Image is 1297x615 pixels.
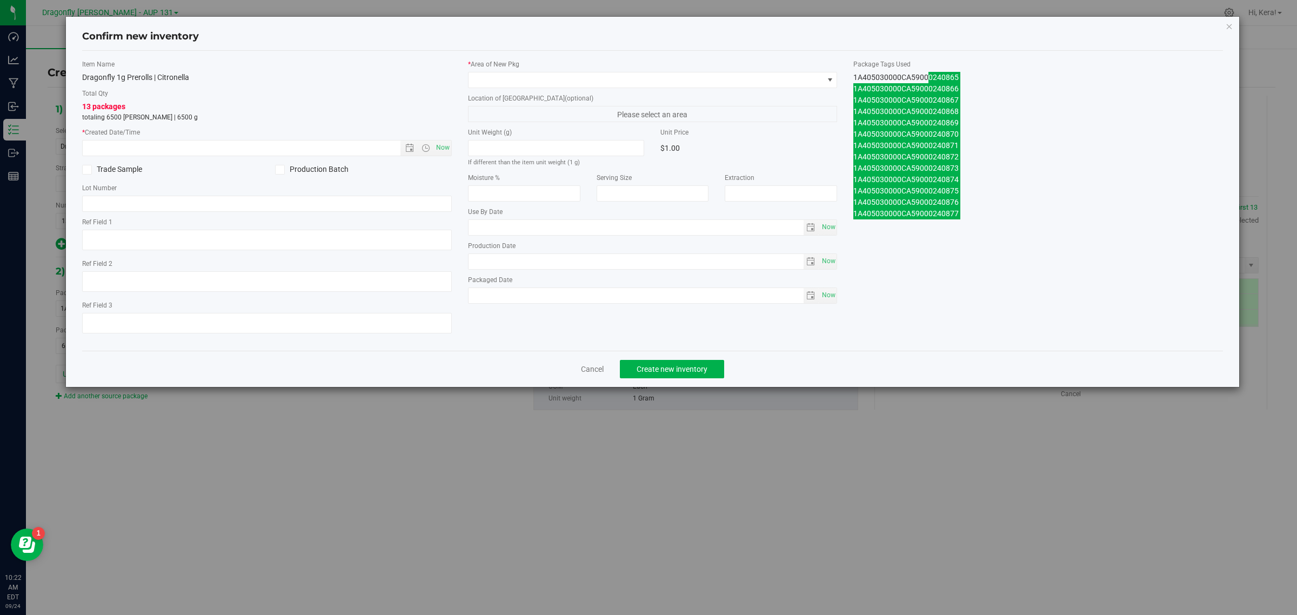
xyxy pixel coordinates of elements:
div: 1A405030000CA59000240875 [853,185,1223,197]
p: totaling 6500 [PERSON_NAME] | 6500 g [82,112,452,122]
label: Unit Weight (g) [468,128,645,137]
span: Set Current date [819,288,838,303]
label: Production Date [468,241,838,251]
span: select [804,254,819,269]
div: 1A405030000CA59000240874 [853,174,1223,185]
small: If different than the item unit weight (1 g) [468,159,580,166]
label: Location of [GEOGRAPHIC_DATA] [468,93,838,103]
h4: Confirm new inventory [82,30,199,44]
label: Extraction [725,173,837,183]
a: Cancel [581,364,604,375]
label: Lot Number [82,183,452,193]
span: Please select an area [468,106,838,122]
span: 13 packages [82,102,125,111]
button: Create new inventory [620,360,724,378]
label: Package Tags Used [853,59,1223,69]
label: Serving Size [597,173,709,183]
div: $1.00 [660,140,837,156]
span: Open the date view [400,144,419,152]
span: select [819,288,837,303]
div: 1A405030000CA59000240866 [853,83,1223,95]
iframe: Resource center unread badge [32,527,45,540]
div: 1A405030000CA59000240872 [853,151,1223,163]
span: (optional) [565,95,593,102]
span: Set Current date [819,253,838,269]
label: Trade Sample [82,164,259,175]
label: Item Name [82,59,452,69]
span: Set Current date [819,219,838,235]
div: 1A405030000CA59000240877 [853,208,1223,219]
label: Created Date/Time [82,128,452,137]
label: Use By Date [468,207,838,217]
span: Create new inventory [637,365,707,373]
label: Moisture % [468,173,580,183]
label: Packaged Date [468,275,838,285]
label: Ref Field 2 [82,259,452,269]
label: Area of New Pkg [468,59,838,69]
label: Production Batch [275,164,452,175]
label: Ref Field 3 [82,300,452,310]
div: 1A405030000CA59000240873 [853,163,1223,174]
div: 1A405030000CA59000240867 [853,95,1223,106]
iframe: Resource center [11,529,43,561]
div: Dragonfly 1g Prerolls | Citronella [82,72,452,83]
div: 1A405030000CA59000240868 [853,106,1223,117]
label: Ref Field 1 [82,217,452,227]
span: Open the time view [416,144,434,152]
label: Total Qty [82,89,452,98]
div: 1A405030000CA59000240876 [853,197,1223,208]
span: select [819,220,837,235]
span: select [804,288,819,303]
label: Unit Price [660,128,837,137]
div: 1A405030000CA59000240870 [853,129,1223,140]
span: select [804,220,819,235]
div: 1A405030000CA59000240871 [853,140,1223,151]
span: select [819,254,837,269]
span: Set Current date [433,140,452,156]
div: 1A405030000CA59000240865 [853,72,1223,83]
div: 1A405030000CA59000240869 [853,117,1223,129]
